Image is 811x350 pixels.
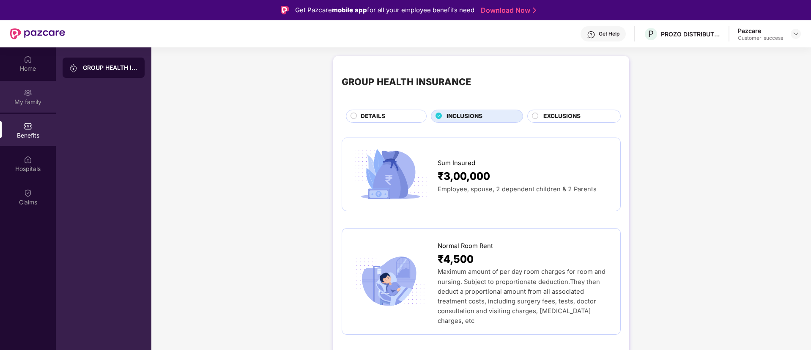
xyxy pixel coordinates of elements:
[295,5,474,15] div: Get Pazcare for all your employee benefits need
[281,6,289,14] img: Logo
[69,64,78,72] img: svg+xml;base64,PHN2ZyB3aWR0aD0iMjAiIGhlaWdodD0iMjAiIHZpZXdCb3g9IjAgMCAyMCAyMCIgZmlsbD0ibm9uZSIgeG...
[543,112,581,121] span: EXCLUSIONS
[599,30,619,37] div: Get Help
[24,55,32,63] img: svg+xml;base64,PHN2ZyBpZD0iSG9tZSIgeG1sbnM9Imh0dHA6Ly93d3cudzMub3JnLzIwMDAvc3ZnIiB3aWR0aD0iMjAiIG...
[10,28,65,39] img: New Pazcare Logo
[481,6,534,15] a: Download Now
[438,268,606,324] span: Maximum amount of per day room charges for room and nursing. Subject to proportionate deduction.T...
[342,74,471,89] div: GROUP HEALTH INSURANCE
[332,6,367,14] strong: mobile app
[438,185,597,193] span: Employee, spouse, 2 dependent children & 2 Parents
[438,168,490,185] span: ₹3,00,000
[438,158,475,168] span: Sum Insured
[438,241,493,251] span: Normal Room Rent
[661,30,720,38] div: PROZO DISTRIBUTION PRIVATE LIMITED
[24,155,32,164] img: svg+xml;base64,PHN2ZyBpZD0iSG9zcGl0YWxzIiB4bWxucz0iaHR0cDovL3d3dy53My5vcmcvMjAwMC9zdmciIHdpZHRoPS...
[83,63,138,72] div: GROUP HEALTH INSURANCE
[738,27,783,35] div: Pazcare
[351,146,430,202] img: icon
[351,254,430,309] img: icon
[648,29,654,39] span: P
[24,122,32,130] img: svg+xml;base64,PHN2ZyBpZD0iQmVuZWZpdHMiIHhtbG5zPSJodHRwOi8vd3d3LnczLm9yZy8yMDAwL3N2ZyIgd2lkdGg9Ij...
[438,251,474,267] span: ₹4,500
[738,35,783,41] div: Customer_success
[361,112,385,121] span: DETAILS
[24,189,32,197] img: svg+xml;base64,PHN2ZyBpZD0iQ2xhaW0iIHhtbG5zPSJodHRwOi8vd3d3LnczLm9yZy8yMDAwL3N2ZyIgd2lkdGg9IjIwIi...
[792,30,799,37] img: svg+xml;base64,PHN2ZyBpZD0iRHJvcGRvd24tMzJ4MzIiIHhtbG5zPSJodHRwOi8vd3d3LnczLm9yZy8yMDAwL3N2ZyIgd2...
[587,30,595,39] img: svg+xml;base64,PHN2ZyBpZD0iSGVscC0zMngzMiIgeG1sbnM9Imh0dHA6Ly93d3cudzMub3JnLzIwMDAvc3ZnIiB3aWR0aD...
[533,6,536,15] img: Stroke
[24,88,32,97] img: svg+xml;base64,PHN2ZyB3aWR0aD0iMjAiIGhlaWdodD0iMjAiIHZpZXdCb3g9IjAgMCAyMCAyMCIgZmlsbD0ibm9uZSIgeG...
[447,112,482,121] span: INCLUSIONS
